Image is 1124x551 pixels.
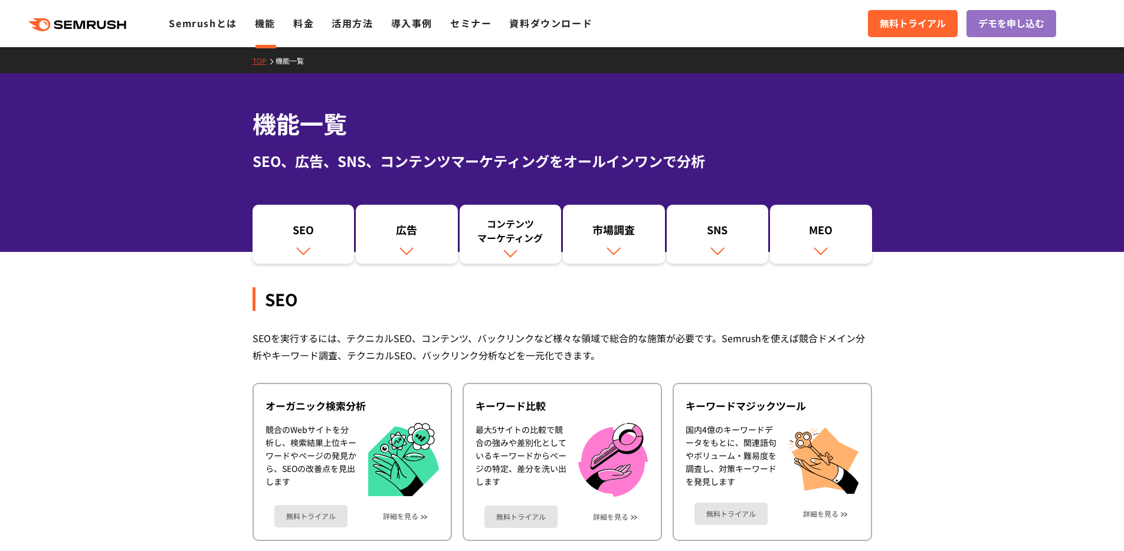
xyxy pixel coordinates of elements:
[391,16,432,30] a: 導入事例
[253,287,872,311] div: SEO
[593,513,628,521] a: 詳細を見る
[356,205,458,264] a: 広告
[569,222,659,242] div: 市場調査
[686,399,859,413] div: キーワードマジックツール
[803,510,838,518] a: 詳細を見る
[169,16,237,30] a: Semrushとは
[293,16,314,30] a: 料金
[253,205,355,264] a: SEO
[362,222,452,242] div: 広告
[509,16,592,30] a: 資料ダウンロード
[476,423,566,497] div: 最大5サイトの比較で競合の強みや差別化としているキーワードからページの特定、差分を洗い出します
[368,423,439,497] img: オーガニック検索分析
[450,16,491,30] a: セミナー
[276,55,313,65] a: 機能一覧
[563,205,665,264] a: 市場調査
[253,150,872,172] div: SEO、広告、SNS、コンテンツマーケティングをオールインワンで分析
[788,423,859,494] img: キーワードマジックツール
[266,399,439,413] div: オーガニック検索分析
[266,423,356,497] div: 競合のWebサイトを分析し、検索結果上位キーワードやページの発見から、SEOの改善点を見出します
[868,10,958,37] a: 無料トライアル
[253,330,872,364] div: SEOを実行するには、テクニカルSEO、コンテンツ、バックリンクなど様々な領域で総合的な施策が必要です。Semrushを使えば競合ドメイン分析やキーワード調査、テクニカルSEO、バックリンク分析...
[978,16,1044,31] span: デモを申し込む
[253,106,872,141] h1: 機能一覧
[673,222,763,242] div: SNS
[686,423,776,494] div: 国内4億のキーワードデータをもとに、関連語句やボリューム・難易度を調査し、対策キーワードを発見します
[258,222,349,242] div: SEO
[578,423,648,497] img: キーワード比較
[466,217,556,245] div: コンテンツ マーケティング
[332,16,373,30] a: 活用方法
[966,10,1056,37] a: デモを申し込む
[255,16,276,30] a: 機能
[476,399,649,413] div: キーワード比較
[253,55,276,65] a: TOP
[484,506,558,528] a: 無料トライアル
[694,503,768,525] a: 無料トライアル
[383,512,418,520] a: 詳細を見る
[460,205,562,264] a: コンテンツマーケティング
[770,205,872,264] a: MEO
[776,222,866,242] div: MEO
[667,205,769,264] a: SNS
[274,505,348,527] a: 無料トライアル
[880,16,946,31] span: 無料トライアル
